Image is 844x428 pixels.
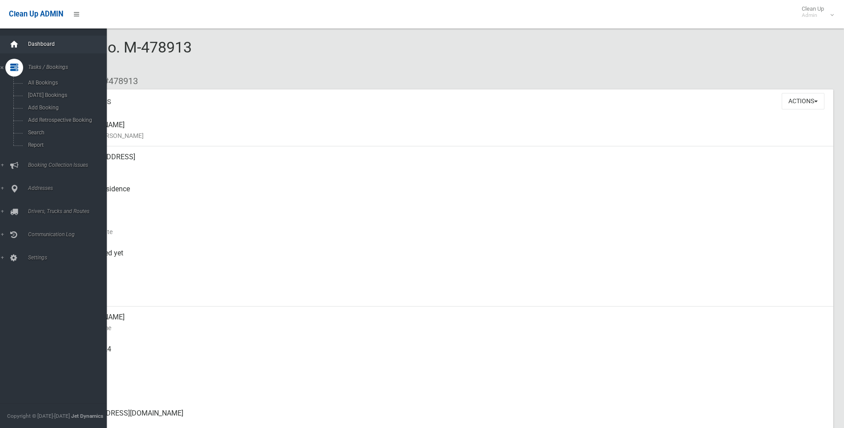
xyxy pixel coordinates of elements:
span: Booking No. M-478913 [39,38,192,73]
small: Collection Date [71,226,826,237]
span: Add Booking [25,105,106,111]
small: Contact Name [71,323,826,333]
small: Landline [71,387,826,397]
span: [DATE] Bookings [25,92,106,98]
span: Dashboard [25,41,113,47]
small: Pickup Point [71,194,826,205]
span: Clean Up ADMIN [9,10,63,18]
div: [DATE] [71,210,826,242]
div: [DATE] [71,275,826,307]
small: Zone [71,291,826,301]
span: Tasks / Bookings [25,64,113,70]
span: Booking Collection Issues [25,162,113,168]
span: Clean Up [797,5,833,19]
small: Address [71,162,826,173]
div: [PERSON_NAME] [71,114,826,146]
div: [PERSON_NAME] [71,307,826,339]
span: Drivers, Trucks and Routes [25,208,113,214]
span: Addresses [25,185,113,191]
small: Mobile [71,355,826,365]
span: All Bookings [25,80,106,86]
div: Not collected yet [71,242,826,275]
span: Communication Log [25,231,113,238]
span: Settings [25,254,113,261]
small: Collected At [71,258,826,269]
button: Actions [782,93,824,109]
span: Add Retrospective Booking [25,117,106,123]
li: #478913 [97,73,138,89]
small: Admin [802,12,824,19]
div: [STREET_ADDRESS] [71,146,826,178]
span: Search [25,129,106,136]
div: 0403318824 [71,339,826,371]
strong: Jet Dynamics [71,413,103,419]
span: Report [25,142,106,148]
small: Name of [PERSON_NAME] [71,130,826,141]
div: None given [71,371,826,403]
div: Front of Residence [71,178,826,210]
span: Copyright © [DATE]-[DATE] [7,413,70,419]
